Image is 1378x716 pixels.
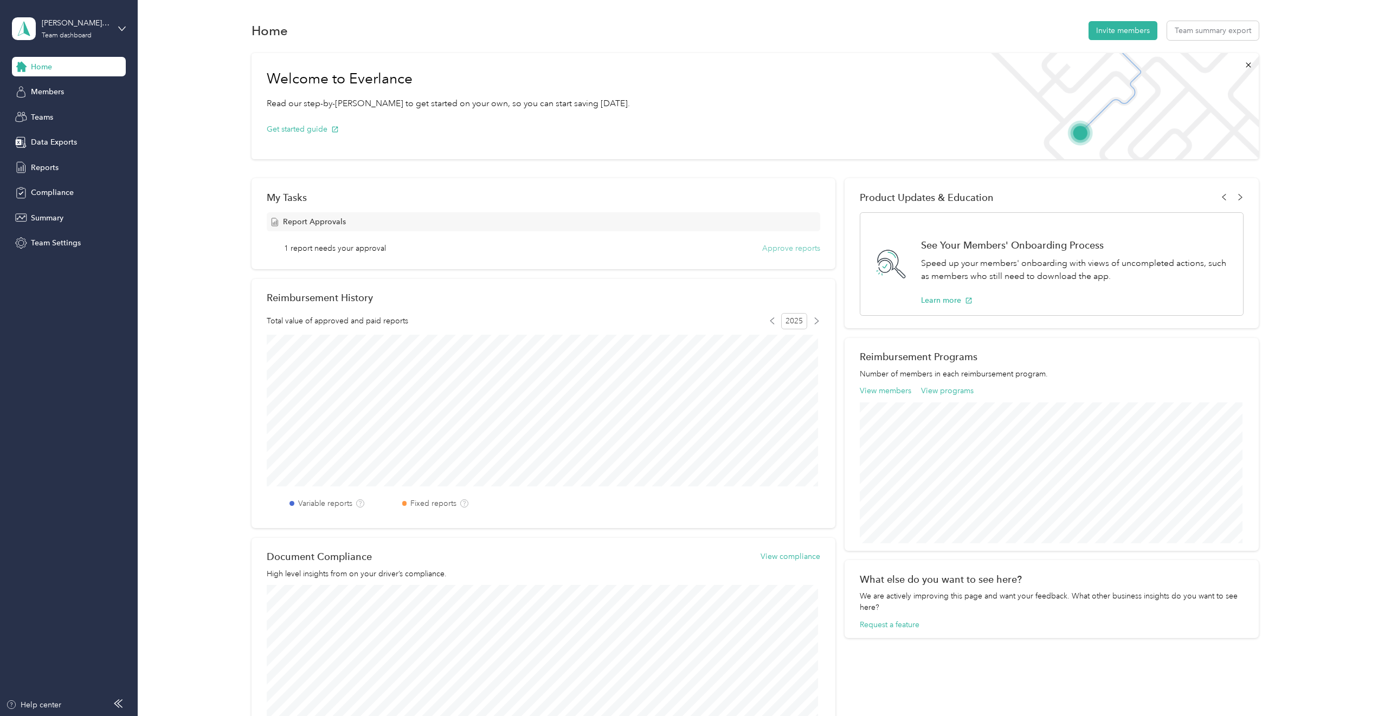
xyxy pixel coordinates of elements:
button: View members [860,385,911,396]
button: View compliance [761,551,820,562]
button: Approve reports [762,243,820,254]
button: Team summary export [1167,21,1259,40]
span: Teams [31,112,53,123]
button: Help center [6,699,61,711]
p: Read our step-by-[PERSON_NAME] to get started on your own, so you can start saving [DATE]. [267,97,630,110]
span: Summary [31,212,63,224]
span: 1 report needs your approval [284,243,386,254]
h1: Welcome to Everlance [267,70,630,88]
label: Fixed reports [410,498,456,509]
button: Learn more [921,295,973,306]
button: Invite members [1089,21,1157,40]
label: Variable reports [298,498,352,509]
p: Number of members in each reimbursement program. [860,368,1244,380]
span: Data Exports [31,136,77,148]
h2: Document Compliance [267,551,372,562]
iframe: Everlance-gr Chat Button Frame [1317,655,1378,716]
div: We are actively improving this page and want your feedback. What other business insights do you w... [860,590,1244,613]
span: Members [31,86,64,97]
span: Total value of approved and paid reports [267,315,408,327]
span: Team Settings [31,237,81,249]
span: Reports [31,162,59,173]
span: Product Updates & Education [860,192,994,203]
div: Team dashboard [42,32,92,39]
span: Compliance [31,187,74,198]
div: [PERSON_NAME][EMAIL_ADDRESS][PERSON_NAME][DOMAIN_NAME] [42,17,110,29]
h2: Reimbursement History [267,292,373,303]
p: High level insights from on your driver’s compliance. [267,568,820,580]
button: Request a feature [860,619,919,630]
div: My Tasks [267,192,820,203]
button: Get started guide [267,123,339,135]
h1: Home [252,25,288,36]
span: 2025 [781,313,807,329]
h2: Reimbursement Programs [860,351,1244,362]
p: Speed up your members' onboarding with views of uncompleted actions, such as members who still ne... [921,257,1232,283]
span: Report Approvals [283,216,346,227]
h1: See Your Members' Onboarding Process [921,239,1232,251]
div: What else do you want to see here? [860,574,1244,585]
img: Welcome to everlance [980,53,1258,159]
span: Home [31,61,52,73]
button: View programs [921,385,974,396]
